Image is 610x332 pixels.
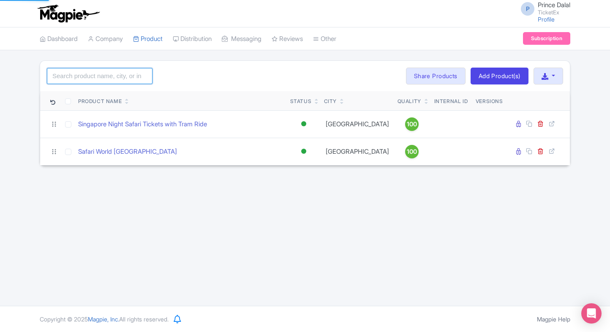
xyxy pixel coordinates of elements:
[538,1,570,9] span: Prince Dalal
[398,98,421,105] div: Quality
[222,27,261,51] a: Messaging
[300,118,308,130] div: Active
[581,303,602,324] div: Open Intercom Messenger
[300,145,308,158] div: Active
[406,68,466,84] a: Share Products
[324,98,337,105] div: City
[407,147,417,156] span: 100
[321,110,394,138] td: [GEOGRAPHIC_DATA]
[78,98,122,105] div: Product Name
[47,68,152,84] input: Search product name, city, or interal id
[88,316,119,323] span: Magpie, Inc.
[290,98,312,105] div: Status
[398,145,426,158] a: 100
[538,16,555,23] a: Profile
[537,316,570,323] a: Magpie Help
[538,10,570,15] small: TicketEx
[516,2,570,15] a: P Prince Dalal TicketEx
[521,2,534,16] span: P
[40,27,78,51] a: Dashboard
[272,27,303,51] a: Reviews
[321,138,394,165] td: [GEOGRAPHIC_DATA]
[35,4,101,23] img: logo-ab69f6fb50320c5b225c76a69d11143b.png
[430,91,472,111] th: Internal ID
[471,68,528,84] a: Add Product(s)
[472,91,507,111] th: Versions
[407,120,417,129] span: 100
[78,120,207,129] a: Singapore Night Safari Tickets with Tram Ride
[35,315,174,324] div: Copyright © 2025 All rights reserved.
[523,32,570,45] a: Subscription
[78,147,177,157] a: Safari World [GEOGRAPHIC_DATA]
[88,27,123,51] a: Company
[133,27,163,51] a: Product
[313,27,336,51] a: Other
[173,27,212,51] a: Distribution
[398,117,426,131] a: 100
